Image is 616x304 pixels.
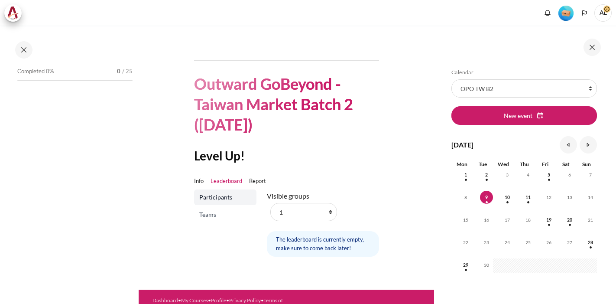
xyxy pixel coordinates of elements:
[501,195,514,200] a: Wednesday, 10 September events
[480,172,493,177] a: Tuesday, 2 September events
[139,26,434,277] section: Content
[194,207,256,222] a: Teams
[563,236,576,249] span: 27
[459,213,472,226] span: 15
[563,191,576,204] span: 13
[451,69,597,76] h5: Calendar
[451,140,473,150] h4: [DATE]
[498,161,509,167] span: Wed
[459,262,472,268] a: Monday, 29 September events
[211,297,226,304] a: Profile
[542,217,555,222] a: Friday, 19 September events
[457,161,467,167] span: Mon
[542,236,555,249] span: 26
[480,213,493,226] span: 16
[459,191,472,204] span: 8
[522,213,535,226] span: 18
[501,191,514,204] span: 10
[563,168,576,181] span: 6
[501,213,514,226] span: 17
[542,172,555,177] a: Friday, 5 September events
[522,195,535,200] a: Thursday, 11 September events
[582,161,591,167] span: Sun
[594,4,612,22] a: User menu
[584,213,597,226] span: 21
[542,213,555,226] span: 19
[542,161,548,167] span: Fri
[501,236,514,249] span: 24
[211,177,242,186] a: Leaderboard
[584,191,597,204] span: 14
[194,190,256,205] a: Participants
[501,168,514,181] span: 3
[584,236,597,249] span: 28
[7,7,19,20] img: Architeck
[117,67,120,76] span: 0
[194,74,379,134] h1: Outward GoBeyond - Taiwan Market Batch 2 ([DATE])
[459,168,472,181] span: 1
[480,195,493,200] a: Today Tuesday, 9 September
[459,236,472,249] span: 22
[563,213,576,226] span: 20
[267,191,309,201] label: Visible groups
[267,231,379,257] div: The leaderboard is currently empty, make sure to come back later!
[480,258,493,271] span: 30
[522,236,535,249] span: 25
[555,5,577,21] a: Level #1
[542,191,555,204] span: 12
[504,111,532,120] span: New event
[584,240,597,245] a: Sunday, 28 September events
[541,7,554,20] div: Show notification window with no new notifications
[563,217,576,222] a: Saturday, 20 September events
[199,193,253,202] span: Participants
[472,191,493,213] td: Today
[584,168,597,181] span: 7
[152,297,178,304] a: Dashboard
[479,161,487,167] span: Tue
[229,297,261,304] a: Privacy Policy
[480,236,493,249] span: 23
[4,4,26,22] a: Architeck Architeck
[199,210,253,219] span: Teams
[122,67,133,76] span: / 25
[249,177,266,186] a: Report
[542,168,555,181] span: 5
[522,191,535,204] span: 11
[459,172,472,177] a: Monday, 1 September events
[578,7,591,20] button: Languages
[522,168,535,181] span: 4
[17,67,54,76] span: Completed 0%
[480,191,493,204] span: 9
[558,6,574,21] img: Level #1
[181,297,208,304] a: My Courses
[520,161,529,167] span: Thu
[594,4,612,22] span: AL
[562,161,570,167] span: Sat
[558,5,574,21] div: Level #1
[194,148,379,163] h2: Level Up!
[459,258,472,271] span: 29
[480,168,493,181] span: 2
[17,65,133,90] a: Completed 0% 0 / 25
[451,106,597,124] button: New event
[194,177,204,186] a: Info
